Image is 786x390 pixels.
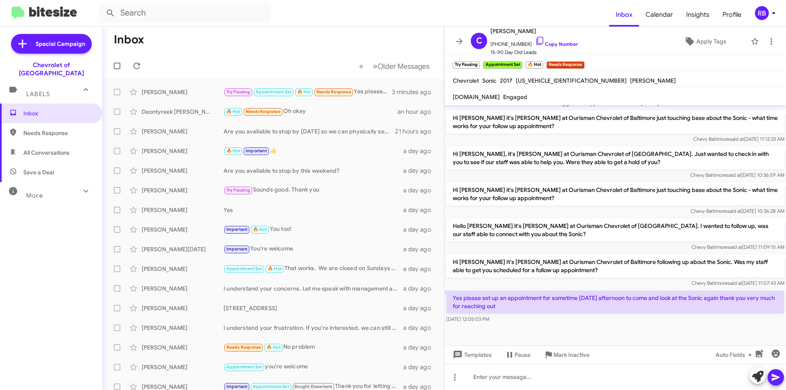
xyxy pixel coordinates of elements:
[23,168,54,176] span: Save a Deal
[224,264,403,273] div: That works. We are closed on Sundays but open on Saturdays from 9am to 7pm. What time is good for...
[226,384,248,389] span: Important
[294,384,332,389] span: Bought Elsewhere
[453,93,500,101] span: [DOMAIN_NAME]
[23,149,70,157] span: All Conversations
[403,245,438,253] div: a day ago
[142,265,224,273] div: [PERSON_NAME]
[526,61,543,69] small: 🔥 Hot
[398,108,438,116] div: an hour ago
[224,225,403,234] div: You too!
[663,34,747,49] button: Apply Tags
[268,266,282,271] span: 🔥 Hot
[709,347,761,362] button: Auto Fields
[224,343,403,352] div: No problem
[224,206,403,214] div: Yes
[446,183,784,205] p: Hi [PERSON_NAME] it's [PERSON_NAME] at Ourisman Chevrolet of Baltimore just touching base about t...
[748,6,777,20] button: RB
[727,172,741,178] span: said at
[142,363,224,371] div: [PERSON_NAME]
[226,148,240,153] span: 🔥 Hot
[680,3,716,27] span: Insights
[373,61,377,71] span: »
[730,136,744,142] span: said at
[490,26,578,36] span: [PERSON_NAME]
[226,246,248,252] span: Important
[246,109,280,114] span: Needs Response
[267,345,280,350] span: 🔥 Hot
[553,347,589,362] span: Mark Inactive
[490,36,578,48] span: [PHONE_NUMBER]
[142,206,224,214] div: [PERSON_NAME]
[255,89,291,95] span: Appointment Set
[224,244,403,254] div: You're welcome
[354,58,368,74] button: Previous
[392,88,438,96] div: 3 minutes ago
[728,244,742,250] span: said at
[23,129,93,137] span: Needs Response
[535,41,578,47] a: Copy Number
[253,227,267,232] span: 🔥 Hot
[403,324,438,332] div: a day ago
[26,90,50,98] span: Labels
[403,225,438,234] div: a day ago
[451,347,492,362] span: Templates
[142,88,224,96] div: [PERSON_NAME]
[355,58,434,74] nav: Page navigation example
[395,127,438,135] div: 21 hours ago
[727,208,741,214] span: said at
[224,127,395,135] div: Are you available to stop by [DATE] so we can physically see your vehicle for an offer?
[226,109,240,114] span: 🔥 Hot
[445,347,498,362] button: Templates
[639,3,680,27] span: Calendar
[691,208,784,214] span: Chevy Baltimore [DATE] 10:36:28 AM
[498,347,537,362] button: Pause
[490,48,578,56] span: 15-90 Day Old Leads
[224,284,403,293] div: I understand your concerns. Let me speak with management and I will follow up with you shortly
[446,219,784,241] p: Hello [PERSON_NAME] it's [PERSON_NAME] at Ourisman Chevrolet of [GEOGRAPHIC_DATA]. I wanted to fo...
[224,362,403,372] div: you're welcome
[483,61,522,69] small: Appointment Set
[226,227,248,232] span: Important
[224,87,392,97] div: Yes please set up an appointment for sometime [DATE] afternoon to come and look at the Sonic agai...
[609,3,639,27] a: Inbox
[142,304,224,312] div: [PERSON_NAME]
[453,77,479,84] span: Chevrolet
[728,280,742,286] span: said at
[316,89,351,95] span: Needs Response
[503,93,527,101] span: Engaged
[515,347,531,362] span: Pause
[403,304,438,312] div: a day ago
[246,148,267,153] span: Important
[716,3,748,27] span: Profile
[696,34,726,49] span: Apply Tags
[446,147,784,169] p: Hi [PERSON_NAME], it's [PERSON_NAME] at Ourisman Chevrolet of [GEOGRAPHIC_DATA]. Just wanted to c...
[224,107,398,116] div: Oh okay
[716,347,755,362] span: Auto Fields
[226,187,250,193] span: Try Pausing
[142,284,224,293] div: [PERSON_NAME]
[253,384,289,389] span: Appointment Set
[547,61,584,69] small: Needs Response
[142,167,224,175] div: [PERSON_NAME]
[26,192,43,199] span: More
[226,266,262,271] span: Appointment Set
[403,284,438,293] div: a day ago
[226,89,250,95] span: Try Pausing
[630,77,676,84] span: [PERSON_NAME]
[142,147,224,155] div: [PERSON_NAME]
[403,186,438,194] div: a day ago
[99,3,271,23] input: Search
[403,343,438,352] div: a day ago
[537,347,596,362] button: Mark Inactive
[142,343,224,352] div: [PERSON_NAME]
[446,255,784,277] p: Hi [PERSON_NAME] It's [PERSON_NAME] at Ourisman Chevrolet of Baltimore following up about the Son...
[142,186,224,194] div: [PERSON_NAME]
[226,364,262,370] span: Appointment Set
[446,291,784,313] p: Yes please set up an appointment for sometime [DATE] afternoon to come and look at the Sonic agai...
[224,185,403,195] div: Sounds good. Thank you
[691,244,784,250] span: Chevy Baltimore [DATE] 11:09:15 AM
[500,77,513,84] span: 2017
[476,34,482,47] span: C
[403,363,438,371] div: a day ago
